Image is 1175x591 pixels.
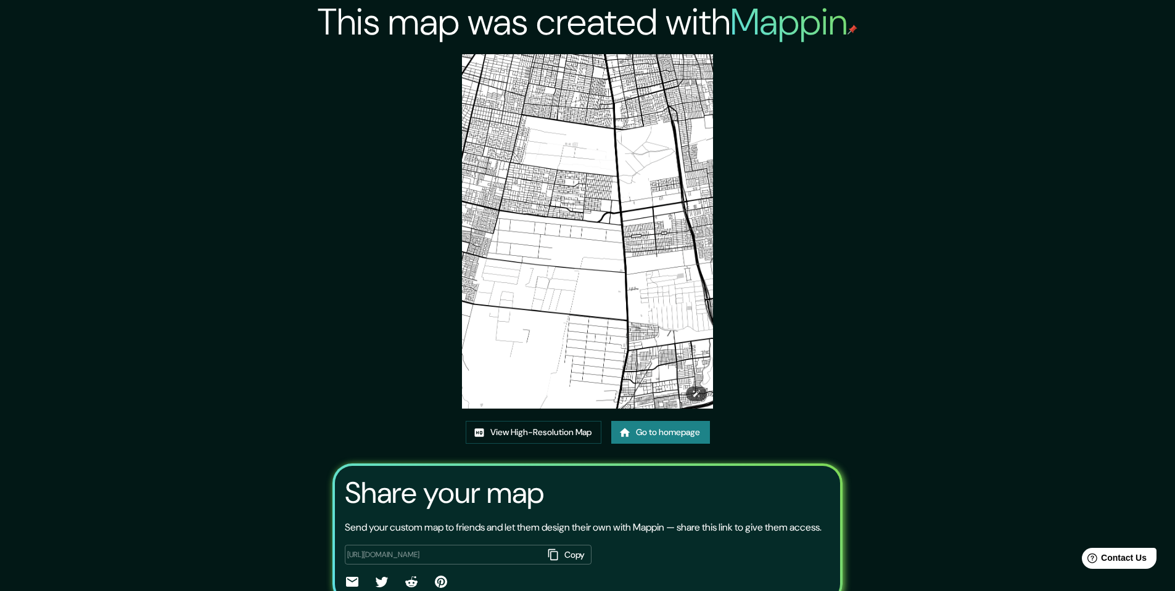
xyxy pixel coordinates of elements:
img: created-map [462,54,713,409]
a: Go to homepage [611,421,710,444]
h3: Share your map [345,476,544,510]
p: Send your custom map to friends and let them design their own with Mappin — share this link to gi... [345,520,822,535]
img: mappin-pin [847,25,857,35]
iframe: Help widget launcher [1065,543,1161,577]
button: Copy [543,545,592,565]
a: View High-Resolution Map [466,421,601,444]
